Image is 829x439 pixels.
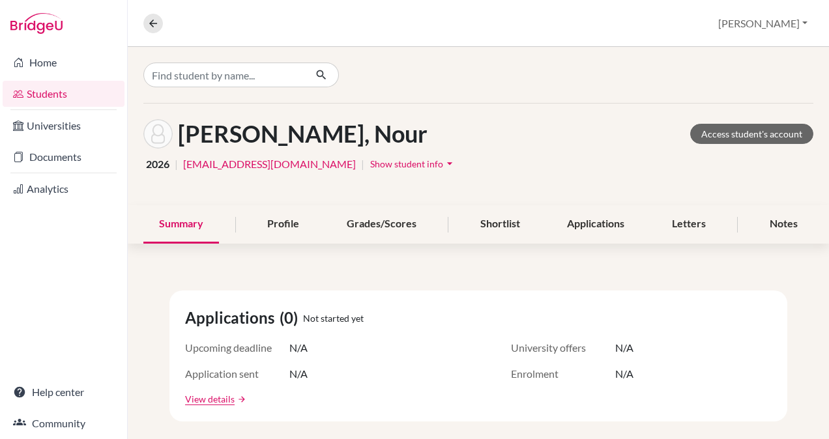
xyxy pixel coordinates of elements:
a: Help center [3,379,124,405]
span: | [175,156,178,172]
span: Show student info [370,158,443,169]
div: Summary [143,205,219,244]
img: Bridge-U [10,13,63,34]
span: University offers [511,340,615,356]
span: N/A [289,340,308,356]
span: N/A [289,366,308,382]
a: View details [185,392,235,406]
a: Students [3,81,124,107]
div: Profile [252,205,315,244]
a: Access student's account [690,124,813,144]
a: Universities [3,113,124,139]
span: (0) [280,306,303,330]
span: Upcoming deadline [185,340,289,356]
button: [PERSON_NAME] [712,11,813,36]
a: [EMAIL_ADDRESS][DOMAIN_NAME] [183,156,356,172]
span: Applications [185,306,280,330]
span: N/A [615,340,633,356]
button: Show student infoarrow_drop_down [370,154,457,174]
a: Documents [3,144,124,170]
div: Shortlist [465,205,536,244]
div: Letters [656,205,721,244]
input: Find student by name... [143,63,305,87]
div: Grades/Scores [331,205,432,244]
span: Application sent [185,366,289,382]
a: Analytics [3,176,124,202]
div: Notes [754,205,813,244]
a: Community [3,410,124,436]
span: | [361,156,364,172]
div: Applications [551,205,640,244]
span: Enrolment [511,366,615,382]
span: 2026 [146,156,169,172]
i: arrow_drop_down [443,157,456,170]
span: Not started yet [303,311,364,325]
a: Home [3,50,124,76]
h1: [PERSON_NAME], Nour [178,120,428,148]
img: Nour Cheikh Hassan's avatar [143,119,173,149]
a: arrow_forward [235,395,246,404]
span: N/A [615,366,633,382]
